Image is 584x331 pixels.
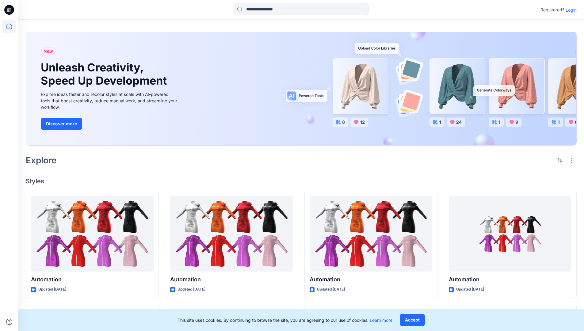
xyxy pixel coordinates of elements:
[317,286,345,293] p: Updated [DATE]
[177,286,205,293] p: Updated [DATE]
[31,196,154,272] a: Automation
[370,318,392,323] a: Learn more
[38,286,66,293] p: Updated [DATE]
[31,275,154,284] p: Automation
[170,275,293,284] p: Automation
[449,275,571,284] p: Automation
[41,91,179,110] div: Explore ideas faster and recolor styles at scale with AI-powered tools that boost creativity, red...
[449,196,571,272] a: Automation
[310,196,432,272] a: Automation
[456,286,484,293] p: Updated [DATE]
[400,314,425,326] button: Accept
[540,6,564,13] p: Registered?
[177,317,392,323] p: This site uses cookies. By continuing to browse the site, you are agreeing to our use of cookies.
[41,118,179,130] a: Discover more
[310,275,432,284] p: Automation
[170,196,293,272] a: Automation
[41,61,170,87] h1: Unleash Creativity, Speed Up Development
[26,155,57,165] h2: Explore
[44,48,53,55] span: New
[41,118,82,130] button: Discover more
[26,177,577,185] h4: Styles
[566,7,577,13] p: Login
